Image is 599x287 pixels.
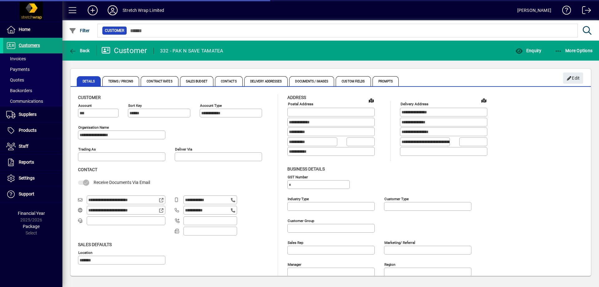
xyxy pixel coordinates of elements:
[3,64,62,75] a: Payments
[567,73,580,83] span: Edit
[3,75,62,85] a: Quotes
[3,139,62,154] a: Staff
[19,27,30,32] span: Home
[288,175,308,179] mat-label: GST Number
[78,147,96,151] mat-label: Trading as
[384,240,415,245] mat-label: Marketing/ Referral
[19,43,40,48] span: Customers
[141,76,178,86] span: Contract Rates
[101,46,147,56] div: Customer
[62,45,97,56] app-page-header-button: Back
[287,95,306,100] span: Address
[78,242,112,247] span: Sales defaults
[555,48,593,53] span: More Options
[123,5,164,15] div: Stretch Wrap Limited
[69,28,90,33] span: Filter
[19,160,34,165] span: Reports
[3,123,62,138] a: Products
[69,48,90,53] span: Back
[175,147,192,151] mat-label: Deliver via
[6,88,32,93] span: Backorders
[515,48,541,53] span: Enquiry
[3,107,62,122] a: Suppliers
[215,76,243,86] span: Contacts
[384,196,409,201] mat-label: Customer type
[563,72,583,84] button: Edit
[373,76,399,86] span: Prompts
[200,103,222,108] mat-label: Account Type
[78,95,101,100] span: Customer
[558,1,571,22] a: Knowledge Base
[3,22,62,37] a: Home
[180,76,213,86] span: Sales Budget
[3,186,62,202] a: Support
[19,128,37,133] span: Products
[3,96,62,106] a: Communications
[19,112,37,117] span: Suppliers
[288,196,309,201] mat-label: Industry type
[94,180,150,185] span: Receive Documents Via Email
[19,144,28,149] span: Staff
[287,166,325,171] span: Business details
[83,5,103,16] button: Add
[3,171,62,186] a: Settings
[289,76,334,86] span: Documents / Images
[78,250,92,255] mat-label: Location
[77,76,101,86] span: Details
[78,125,109,130] mat-label: Organisation name
[3,155,62,170] a: Reports
[577,1,591,22] a: Logout
[366,95,376,105] a: View on map
[78,167,97,172] span: Contact
[244,76,288,86] span: Delivery Addresses
[18,211,45,216] span: Financial Year
[6,56,26,61] span: Invoices
[67,45,91,56] button: Back
[514,45,543,56] button: Enquiry
[336,76,371,86] span: Custom Fields
[3,85,62,96] a: Backorders
[384,262,395,266] mat-label: Region
[6,67,30,72] span: Payments
[479,95,489,105] a: View on map
[553,45,594,56] button: More Options
[78,103,92,108] mat-label: Account
[288,262,301,266] mat-label: Manager
[105,27,124,34] span: Customer
[23,224,40,229] span: Package
[128,103,142,108] mat-label: Sort key
[160,46,223,56] div: 332 - PAK N SAVE TAMATEA
[288,218,314,223] mat-label: Customer group
[102,76,139,86] span: Terms / Pricing
[6,99,43,104] span: Communications
[288,240,303,245] mat-label: Sales rep
[3,53,62,64] a: Invoices
[19,191,34,196] span: Support
[6,77,24,82] span: Quotes
[19,176,35,181] span: Settings
[67,25,91,36] button: Filter
[517,5,551,15] div: [PERSON_NAME]
[103,5,123,16] button: Profile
